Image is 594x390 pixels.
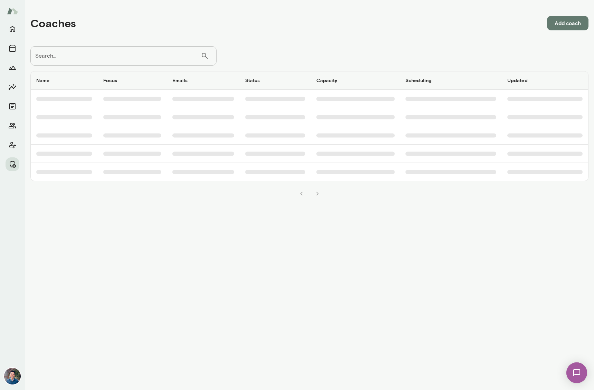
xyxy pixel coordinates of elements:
[172,77,234,84] h6: Emails
[31,71,588,181] table: coaches table
[6,119,19,133] button: Members
[316,77,395,84] h6: Capacity
[6,80,19,94] button: Insights
[7,4,18,18] img: Mento
[4,368,21,384] img: Alex Yu
[547,16,588,30] button: Add coach
[30,17,76,30] h4: Coaches
[6,138,19,152] button: Client app
[36,77,92,84] h6: Name
[507,77,583,84] h6: Updated
[6,99,19,113] button: Documents
[245,77,305,84] h6: Status
[30,181,588,201] div: pagination
[6,157,19,171] button: Manage
[294,187,325,201] nav: pagination navigation
[6,22,19,36] button: Home
[405,77,496,84] h6: Scheduling
[6,41,19,55] button: Sessions
[103,77,161,84] h6: Focus
[6,61,19,75] button: Growth Plan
